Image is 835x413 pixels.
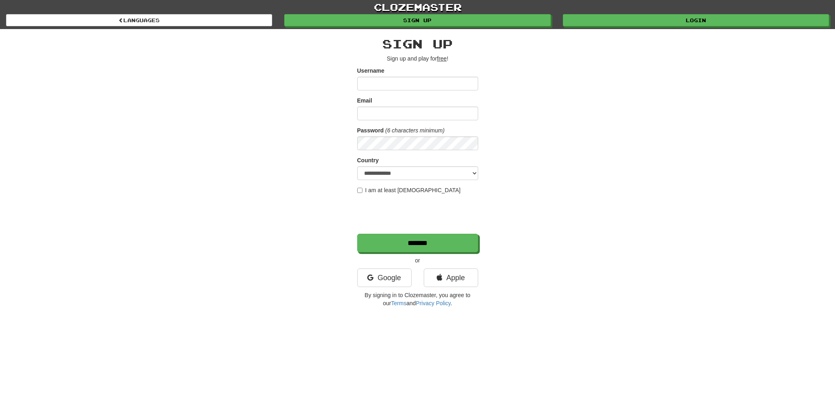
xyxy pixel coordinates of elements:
[385,127,445,134] em: (6 characters minimum)
[437,55,447,62] u: free
[357,96,372,105] label: Email
[357,198,480,230] iframe: reCAPTCHA
[357,186,461,194] label: I am at least [DEMOGRAPHIC_DATA]
[357,291,478,307] p: By signing in to Clozemaster, you agree to our and .
[357,188,362,193] input: I am at least [DEMOGRAPHIC_DATA]
[357,37,478,50] h2: Sign up
[6,14,272,26] a: Languages
[357,126,384,134] label: Password
[357,256,478,264] p: or
[416,300,450,306] a: Privacy Policy
[284,14,550,26] a: Sign up
[357,156,379,164] label: Country
[357,268,412,287] a: Google
[424,268,478,287] a: Apple
[357,67,385,75] label: Username
[563,14,829,26] a: Login
[357,55,478,63] p: Sign up and play for !
[391,300,406,306] a: Terms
